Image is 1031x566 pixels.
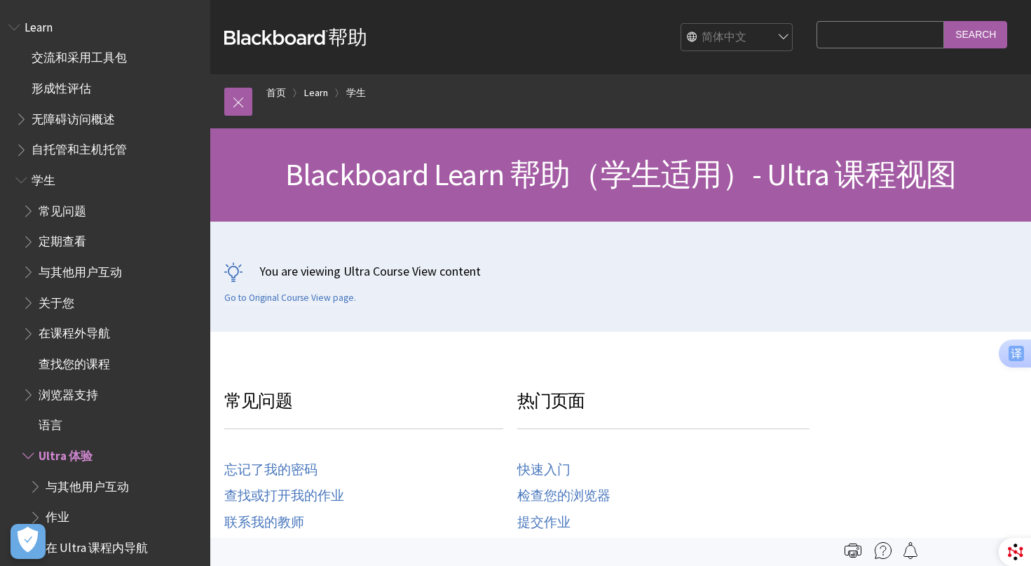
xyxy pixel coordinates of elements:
[224,25,367,50] a: Blackboard帮助
[346,84,366,102] a: 学生
[517,462,571,478] a: 快速入门
[224,488,344,504] a: 查找或打开我的作业
[266,84,286,102] a: 首页
[517,515,571,531] a: 提交作业
[32,76,91,95] span: 形成性评估
[224,30,328,45] strong: Blackboard
[681,24,793,52] select: Site Language Selector
[39,383,98,402] span: 浏览器支持
[875,542,892,559] img: More help
[25,15,53,34] span: Learn
[845,542,861,559] img: Print
[224,262,1017,280] p: You are viewing Ultra Course View content
[224,462,318,478] a: 忘记了我的密码
[46,475,129,494] span: 与其他用户互动
[224,292,356,304] a: Go to Original Course View page.
[11,524,46,559] button: Open Preferences
[902,542,919,559] img: Follow this page
[32,46,127,65] span: 交流和采用工具包
[224,515,304,531] a: 联系我的教师
[517,488,610,504] a: 检查您的浏览器
[46,506,69,525] span: 作业
[304,84,328,102] a: Learn
[39,322,110,341] span: 在课程外导航
[32,168,55,187] span: 学生
[46,536,148,555] span: 在 Ultra 课程内导航
[944,21,1007,48] input: Search
[39,199,86,218] span: 常见问题
[32,107,115,126] span: 无障碍访问概述
[39,260,122,279] span: 与其他用户互动
[39,291,74,310] span: 关于您
[39,352,110,371] span: 查找您的课程
[517,388,810,429] h3: 热门页面
[224,388,503,429] h3: 常见问题
[39,414,62,433] span: 语言
[285,155,956,194] span: Blackboard Learn 帮助（学生适用）- Ultra 课程视图
[32,138,127,157] span: 自托管和主机托管
[39,444,93,463] span: Ultra 体验
[39,230,86,249] span: 定期查看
